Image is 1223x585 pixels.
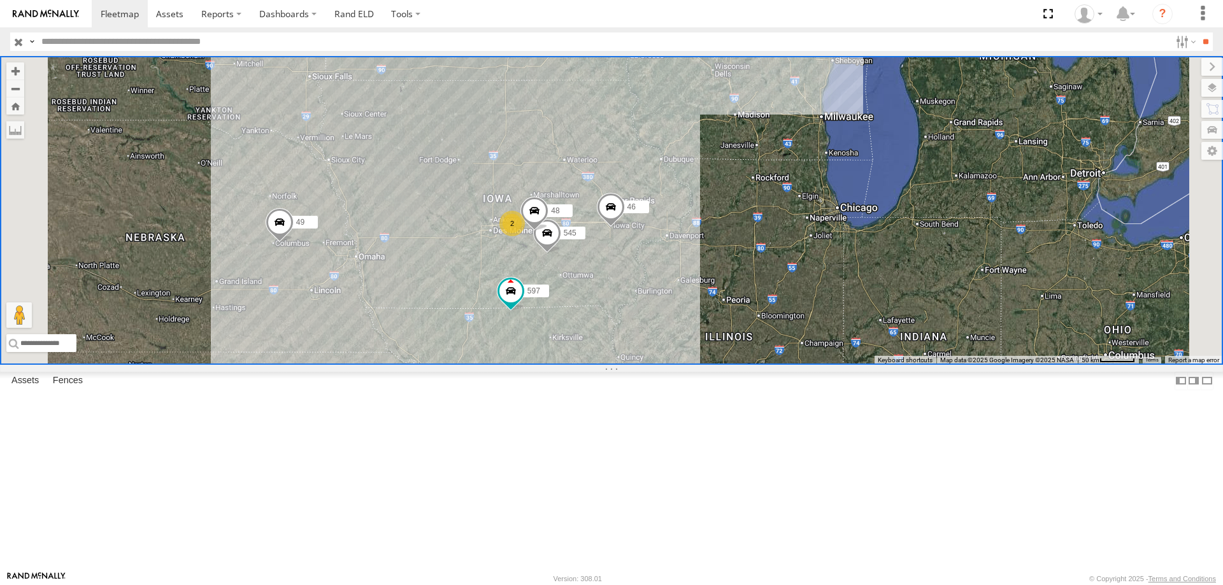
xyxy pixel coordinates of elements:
[1168,356,1219,363] a: Report a map error
[6,80,24,97] button: Zoom out
[6,302,32,328] button: Drag Pegman onto the map to open Street View
[6,97,24,115] button: Zoom Home
[6,121,24,139] label: Measure
[627,202,636,211] span: 46
[7,572,66,585] a: Visit our Website
[499,211,525,236] div: 2
[1145,358,1159,363] a: Terms (opens in new tab)
[1082,356,1099,363] span: 50 km
[1201,142,1223,160] label: Map Settings
[564,229,576,237] span: 545
[1175,372,1187,390] label: Dock Summary Table to the Left
[1187,372,1200,390] label: Dock Summary Table to the Right
[27,32,37,51] label: Search Query
[551,206,559,215] span: 48
[1152,4,1173,24] i: ?
[296,218,304,227] span: 49
[1089,575,1216,582] div: © Copyright 2025 -
[1078,356,1139,365] button: Map Scale: 50 km per 52 pixels
[13,10,79,18] img: rand-logo.svg
[5,372,45,390] label: Assets
[46,372,89,390] label: Fences
[554,575,602,582] div: Version: 308.01
[1201,372,1213,390] label: Hide Summary Table
[1171,32,1198,51] label: Search Filter Options
[1070,4,1107,24] div: Chase Tanke
[940,356,1074,363] span: Map data ©2025 Google Imagery ©2025 NASA
[6,62,24,80] button: Zoom in
[527,286,540,295] span: 597
[1148,575,1216,582] a: Terms and Conditions
[878,356,933,365] button: Keyboard shortcuts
